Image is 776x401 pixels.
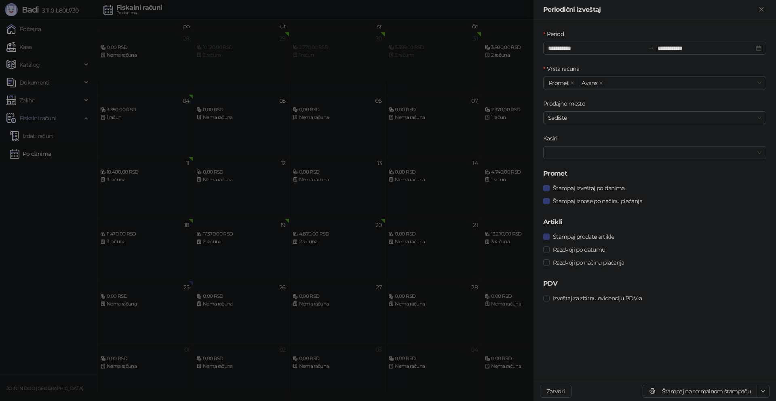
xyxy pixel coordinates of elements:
[543,217,766,227] h5: Artikli
[582,79,597,87] span: Avans
[543,5,757,15] div: Periodični izveštaj
[548,112,761,124] span: Sedište
[548,44,645,53] input: Period
[550,232,617,241] span: Štampaj prodate artikle
[599,81,603,85] span: close
[543,30,569,38] label: Period
[757,5,766,15] button: Zatvori
[550,294,645,303] span: Izveštaj za zbirnu evidenciju PDV-a
[548,79,569,87] span: Promet
[648,45,654,51] span: swap-right
[543,279,766,289] h5: PDV
[540,385,571,398] button: Zatvori
[570,81,574,85] span: close
[543,99,590,108] label: Prodajno mesto
[550,184,628,193] span: Štampaj izveštaj po danima
[543,64,584,73] label: Vrsta računa
[550,197,645,206] span: Štampaj iznose po načinu plaćanja
[550,245,608,254] span: Razdvoji po datumu
[648,45,654,51] span: to
[643,385,757,398] button: Štampaj na termalnom štampaču
[543,134,563,143] label: Kasiri
[543,169,766,178] h5: Promet
[550,258,628,267] span: Razdvoji po načinu plaćanja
